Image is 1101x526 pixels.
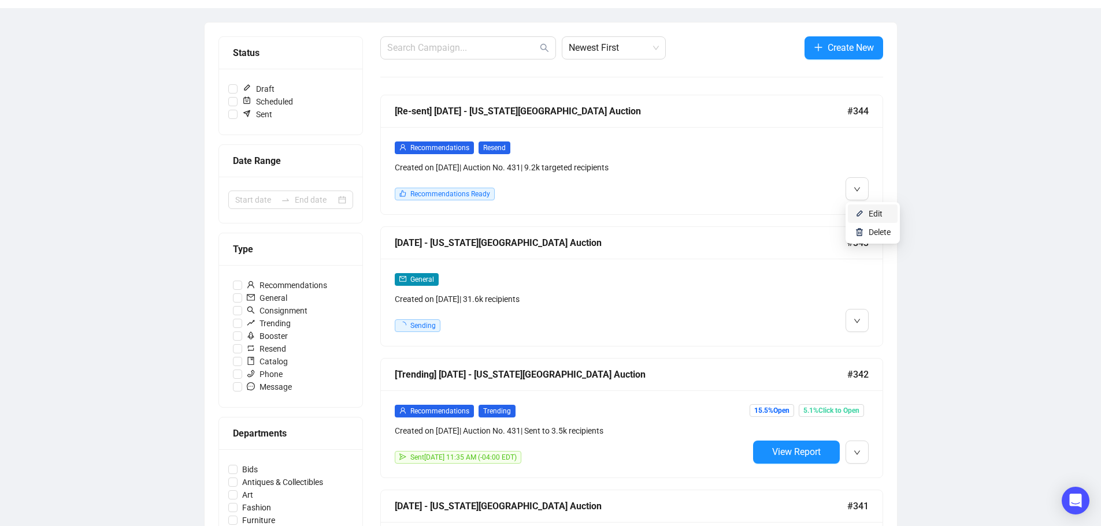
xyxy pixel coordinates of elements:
span: phone [247,370,255,378]
span: user [247,281,255,289]
img: svg+xml;base64,PHN2ZyB4bWxucz0iaHR0cDovL3d3dy53My5vcmcvMjAwMC9zdmciIHhtbG5zOnhsaW5rPSJodHRwOi8vd3... [855,209,864,218]
span: Catalog [242,355,292,368]
div: Status [233,46,349,60]
div: Created on [DATE] | 31.6k recipients [395,293,748,305]
div: Date Range [233,154,349,168]
span: to [281,195,290,204]
span: Recommendations [242,279,332,292]
span: Newest First [569,37,659,59]
span: mail [399,275,406,282]
span: Trending [242,317,295,330]
input: End date [295,193,336,206]
span: book [247,357,255,365]
div: Created on [DATE] | Auction No. 431 | Sent to 3.5k recipients [395,424,748,437]
div: [DATE] - [US_STATE][GEOGRAPHIC_DATA] Auction [395,236,847,250]
span: Fashion [238,501,276,514]
span: search [247,306,255,314]
span: Resend [479,141,510,154]
span: Bids [238,463,262,476]
span: Message [242,380,296,393]
span: down [854,318,861,324]
span: Art [238,488,258,501]
span: swap-right [281,195,290,204]
span: search [540,43,549,53]
div: Departments [233,426,349,441]
span: Resend [242,342,291,355]
span: plus [814,43,823,52]
span: Sent [238,108,277,121]
button: View Report [753,441,840,464]
span: Trending [479,405,516,417]
a: [Trending] [DATE] - [US_STATE][GEOGRAPHIC_DATA] Auction#342userRecommendationsTrendingCreated on ... [380,358,883,478]
span: General [242,292,292,304]
a: [DATE] - [US_STATE][GEOGRAPHIC_DATA] Auction#343mailGeneralCreated on [DATE]| 31.6k recipientsloa... [380,226,883,346]
span: Antiques & Collectibles [238,476,328,488]
span: mail [247,293,255,301]
div: Created on [DATE] | Auction No. 431 | 9.2k targeted recipients [395,161,748,174]
input: Search Campaign... [387,41,537,55]
span: 15.5% Open [750,404,794,417]
span: loading [399,322,406,329]
span: #344 [847,104,869,118]
span: Create New [828,40,874,55]
div: [Re-sent] [DATE] - [US_STATE][GEOGRAPHIC_DATA] Auction [395,104,847,118]
span: Sent [DATE] 11:35 AM (-04:00 EDT) [410,453,517,461]
a: [Re-sent] [DATE] - [US_STATE][GEOGRAPHIC_DATA] Auction#344userRecommendationsResendCreated on [DA... [380,95,883,215]
span: Booster [242,330,292,342]
span: down [854,186,861,193]
span: Scheduled [238,95,298,108]
span: Delete [869,227,891,237]
span: down [854,449,861,456]
input: Start date [235,193,276,206]
span: 5.1% Click to Open [799,404,864,417]
span: #342 [847,367,869,382]
span: retweet [247,344,255,352]
span: Draft [238,83,279,95]
div: [DATE] - [US_STATE][GEOGRAPHIC_DATA] Auction [395,499,847,513]
span: Sending [410,322,436,330]
button: Create New [805,36,883,59]
div: Type [233,242,349,256]
div: [Trending] [DATE] - [US_STATE][GEOGRAPHIC_DATA] Auction [395,367,847,382]
span: Recommendations [410,407,469,415]
span: Consignment [242,304,312,317]
span: rise [247,319,255,327]
span: General [410,275,434,283]
span: send [399,453,406,460]
span: user [399,407,406,414]
span: user [399,144,406,151]
span: Phone [242,368,287,380]
div: Open Intercom Messenger [1062,487,1089,514]
span: rocket [247,331,255,340]
span: like [399,190,406,197]
span: Edit [869,209,883,218]
span: Recommendations Ready [410,190,490,198]
span: Recommendations [410,144,469,152]
span: message [247,382,255,390]
span: View Report [772,446,821,457]
span: #341 [847,499,869,513]
img: svg+xml;base64,PHN2ZyB4bWxucz0iaHR0cDovL3d3dy53My5vcmcvMjAwMC9zdmciIHhtbG5zOnhsaW5rPSJodHRwOi8vd3... [855,227,864,237]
